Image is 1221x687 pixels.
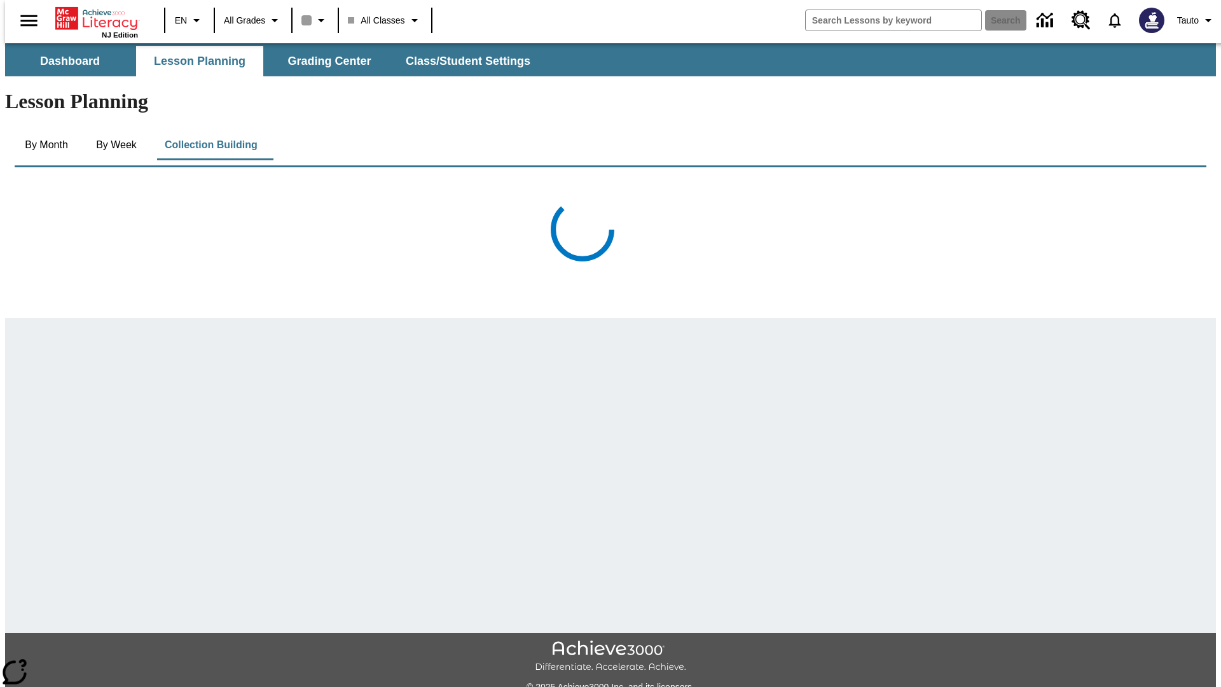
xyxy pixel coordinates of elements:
[406,54,530,69] span: Class/Student Settings
[169,9,210,32] button: Language: EN, Select a language
[266,46,393,76] button: Grading Center
[15,130,78,160] button: By Month
[155,130,268,160] button: Collection Building
[535,641,686,673] img: Achieve3000 Differentiate Accelerate Achieve
[102,31,138,39] span: NJ Edition
[1177,14,1199,27] span: Tauto
[1131,4,1172,37] button: Select a new avatar
[5,43,1216,76] div: SubNavbar
[85,130,148,160] button: By Week
[1139,8,1164,33] img: Avatar
[343,9,427,32] button: Class: All Classes, Select your class
[1098,4,1131,37] a: Notifications
[287,54,371,69] span: Grading Center
[55,4,138,39] div: Home
[136,46,263,76] button: Lesson Planning
[396,46,541,76] button: Class/Student Settings
[1029,3,1064,38] a: Data Center
[1172,9,1221,32] button: Profile/Settings
[348,14,404,27] span: All Classes
[55,6,138,31] a: Home
[10,2,48,39] button: Open side menu
[5,90,1216,113] h1: Lesson Planning
[219,9,287,32] button: Grade: All Grades, Select a grade
[5,46,542,76] div: SubNavbar
[175,14,187,27] span: EN
[40,54,100,69] span: Dashboard
[1064,3,1098,38] a: Resource Center, Will open in new tab
[154,54,245,69] span: Lesson Planning
[806,10,981,31] input: search field
[6,46,134,76] button: Dashboard
[224,14,265,27] span: All Grades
